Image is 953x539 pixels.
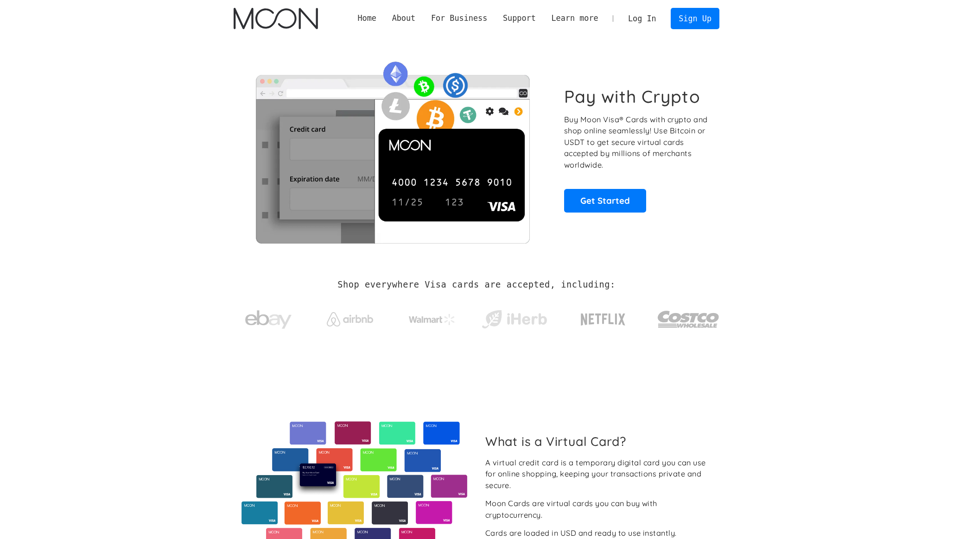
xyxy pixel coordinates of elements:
[392,13,416,24] div: About
[480,307,549,332] img: iHerb
[480,298,549,336] a: iHerb
[384,13,423,24] div: About
[564,86,700,107] h1: Pay with Crypto
[485,434,712,449] h2: What is a Virtual Card?
[234,8,318,29] img: Moon Logo
[657,293,719,341] a: Costco
[234,8,318,29] a: home
[409,314,455,325] img: Walmart
[544,13,606,24] div: Learn more
[562,299,645,336] a: Netflix
[398,305,467,330] a: Walmart
[657,302,719,337] img: Costco
[564,114,709,171] p: Buy Moon Visa® Cards with crypto and shop online seamlessly! Use Bitcoin or USDT to get secure vi...
[620,8,664,29] a: Log In
[431,13,487,24] div: For Business
[350,13,384,24] a: Home
[485,457,712,491] div: A virtual credit card is a temporary digital card you can use for online shopping, keeping your t...
[234,55,551,243] img: Moon Cards let you spend your crypto anywhere Visa is accepted.
[485,498,712,520] div: Moon Cards are virtual cards you can buy with cryptocurrency.
[316,303,385,331] a: Airbnb
[580,308,626,331] img: Netflix
[245,305,292,334] img: ebay
[671,8,719,29] a: Sign Up
[485,527,677,539] div: Cards are loaded in USD and ready to use instantly.
[551,13,598,24] div: Learn more
[337,280,615,290] h2: Shop everywhere Visa cards are accepted, including:
[234,296,303,339] a: ebay
[327,312,373,326] img: Airbnb
[495,13,543,24] div: Support
[503,13,536,24] div: Support
[423,13,495,24] div: For Business
[564,189,646,212] a: Get Started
